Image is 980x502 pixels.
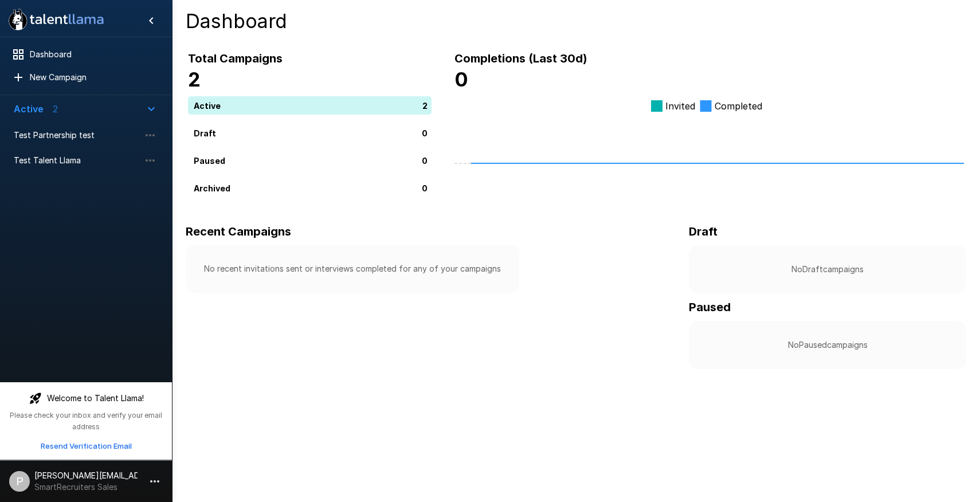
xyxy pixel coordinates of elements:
p: 0 [422,127,428,139]
p: 2 [422,99,428,111]
b: 0 [454,68,468,91]
p: 0 [422,182,428,194]
p: No recent invitations sent or interviews completed for any of your campaigns [204,263,501,274]
h4: Dashboard [186,9,966,33]
b: Completions (Last 30d) [454,52,587,65]
p: No Draft campaigns [707,264,948,275]
b: Total Campaigns [188,52,283,65]
p: No Paused campaigns [707,339,948,351]
b: Recent Campaigns [186,225,291,238]
b: 2 [188,68,201,91]
b: Paused [689,300,731,314]
b: Draft [689,225,718,238]
p: 0 [422,154,428,166]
